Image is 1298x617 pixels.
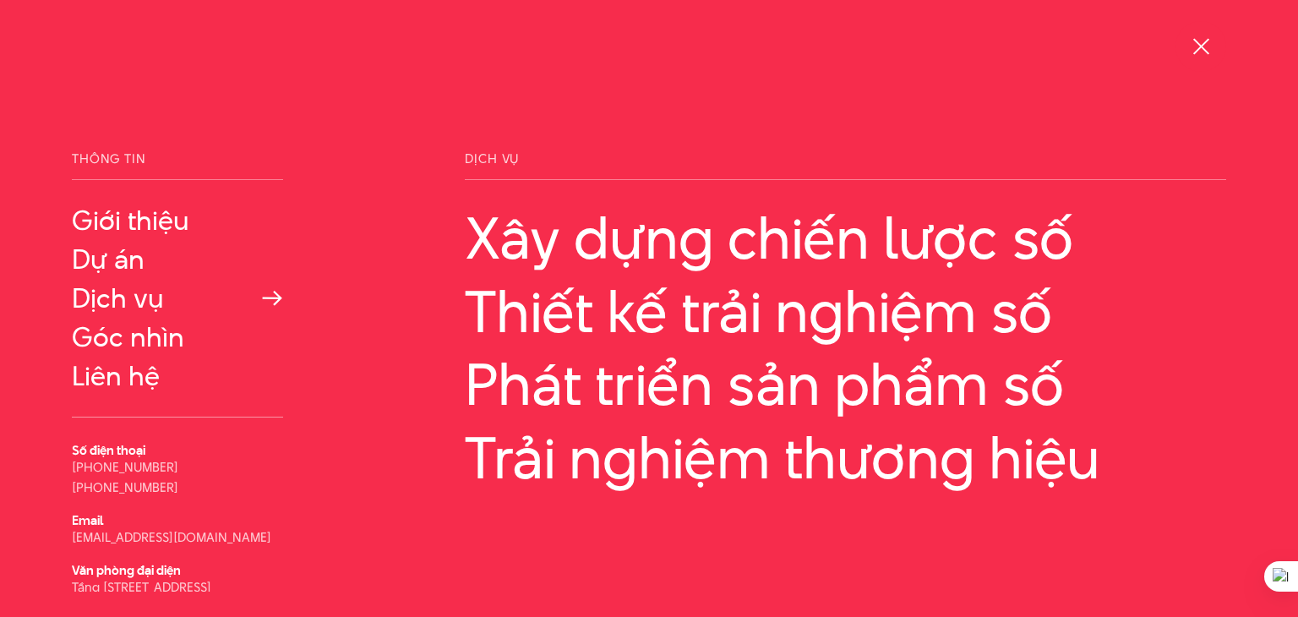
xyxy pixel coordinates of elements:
a: Thiết kế trải nghiệm số [465,279,1226,344]
a: Liên hệ [72,361,283,391]
a: Phát triển sản phẩm số [465,352,1226,417]
a: Xây dựng chiến lược số [465,205,1226,270]
a: Giới thiệu [72,205,283,236]
span: Thông tin [72,152,283,180]
a: Dịch vụ [72,283,283,314]
p: Tầng [STREET_ADDRESS][PERSON_NAME][PERSON_NAME] [72,578,283,614]
b: Số điện thoại [72,441,145,459]
a: [EMAIL_ADDRESS][DOMAIN_NAME] [72,528,271,546]
b: Văn phòng đại diện [72,561,181,579]
a: [PHONE_NUMBER] [72,478,178,496]
b: Email [72,511,103,529]
a: Trải nghiệm thương hiệu [465,425,1226,490]
span: Dịch vụ [465,152,1226,180]
a: Dự án [72,244,283,275]
a: Góc nhìn [72,322,283,352]
a: [PHONE_NUMBER] [72,458,178,476]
